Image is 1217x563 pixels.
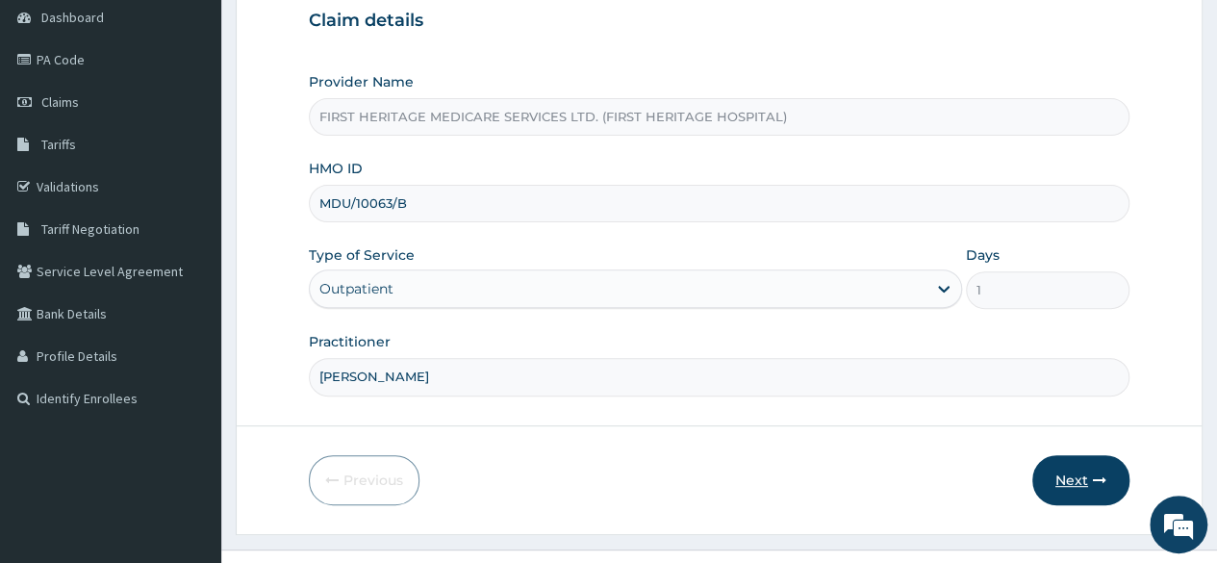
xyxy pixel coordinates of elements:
[309,332,391,351] label: Practitioner
[10,366,367,433] textarea: Type your message and hit 'Enter'
[36,96,78,144] img: d_794563401_company_1708531726252_794563401
[1032,455,1129,505] button: Next
[309,72,414,91] label: Provider Name
[41,136,76,153] span: Tariffs
[41,93,79,111] span: Claims
[309,185,1129,222] input: Enter HMO ID
[41,9,104,26] span: Dashboard
[41,220,139,238] span: Tariff Negotiation
[100,108,323,133] div: Chat with us now
[319,279,393,298] div: Outpatient
[309,11,1129,32] h3: Claim details
[309,455,419,505] button: Previous
[309,358,1129,396] input: Enter Name
[966,245,1000,265] label: Days
[309,245,415,265] label: Type of Service
[112,163,266,357] span: We're online!
[309,159,363,178] label: HMO ID
[316,10,362,56] div: Minimize live chat window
